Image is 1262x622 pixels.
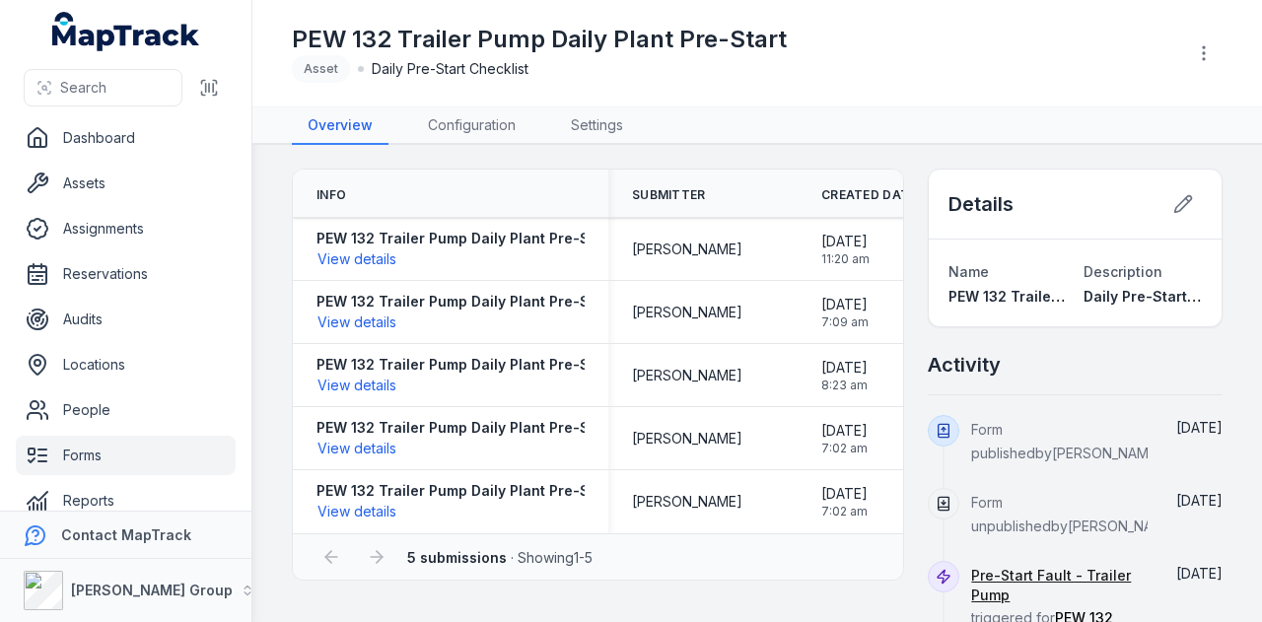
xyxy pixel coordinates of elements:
time: 11/08/2025, 9:09:10 am [1176,492,1223,509]
time: 26/07/2025, 7:09:12 am [821,295,869,330]
button: View details [316,375,397,396]
time: 24/07/2025, 7:02:20 am [821,484,868,519]
strong: Contact MapTrack [61,526,191,543]
span: Created Date [821,187,917,203]
span: [DATE] [1176,492,1223,509]
strong: PEW 132 Trailer Pump Daily Plant Pre-Start [316,229,614,248]
span: [PERSON_NAME] [632,366,742,385]
a: MapTrack [52,12,200,51]
span: Info [316,187,346,203]
a: Audits [16,300,236,339]
time: 24/07/2025, 7:02:20 am [821,421,868,456]
a: Reports [16,481,236,520]
button: View details [316,311,397,333]
strong: PEW 132 Trailer Pump Daily Plant Pre-Start [316,292,614,311]
a: People [16,390,236,430]
strong: [PERSON_NAME] Group [71,582,233,598]
span: [DATE] [821,421,868,441]
span: [PERSON_NAME] [632,429,742,449]
a: Settings [555,107,639,145]
strong: PEW 132 Trailer Pump Daily Plant Pre-Start [316,481,614,501]
a: Assignments [16,209,236,248]
span: [DATE] [1176,565,1223,582]
h2: Activity [928,351,1001,379]
a: Assets [16,164,236,203]
span: Submitter [632,187,706,203]
a: Locations [16,345,236,384]
span: Name [948,263,989,280]
span: [DATE] [1176,419,1223,436]
time: 25/07/2025, 8:23:27 am [821,358,868,393]
span: [PERSON_NAME] [632,492,742,512]
time: 11/08/2025, 9:09:41 am [1176,419,1223,436]
span: 7:02 am [821,441,868,456]
span: Search [60,78,106,98]
span: Form unpublished by [PERSON_NAME] [971,494,1178,534]
span: Form published by [PERSON_NAME] [971,421,1162,461]
time: 29/07/2025, 11:20:24 am [1176,565,1223,582]
span: · Showing 1 - 5 [407,549,593,566]
strong: PEW 132 Trailer Pump Daily Plant Pre-Start [316,418,614,438]
span: 8:23 am [821,378,868,393]
span: [DATE] [821,358,868,378]
span: Daily Pre-Start Checklist [1084,288,1257,305]
h1: PEW 132 Trailer Pump Daily Plant Pre-Start [292,24,787,55]
span: [DATE] [821,232,870,251]
a: Reservations [16,254,236,294]
span: 7:09 am [821,314,869,330]
strong: PEW 132 Trailer Pump Daily Plant Pre-Start [316,355,614,375]
span: PEW 132 Trailer Pump Daily Plant Pre-Start [948,288,1246,305]
span: [PERSON_NAME] [632,303,742,322]
span: [DATE] [821,295,869,314]
span: [PERSON_NAME] [632,240,742,259]
button: View details [316,501,397,522]
span: 11:20 am [821,251,870,267]
h2: Details [948,190,1014,218]
button: View details [316,248,397,270]
a: Overview [292,107,388,145]
a: Pre-Start Fault - Trailer Pump [971,566,1148,605]
span: Description [1084,263,1162,280]
span: [DATE] [821,484,868,504]
a: Forms [16,436,236,475]
time: 29/07/2025, 11:20:24 am [821,232,870,267]
button: Search [24,69,182,106]
span: 7:02 am [821,504,868,519]
a: Configuration [412,107,531,145]
div: Asset [292,55,350,83]
button: View details [316,438,397,459]
span: Daily Pre-Start Checklist [372,59,528,79]
strong: 5 submissions [407,549,507,566]
a: Dashboard [16,118,236,158]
